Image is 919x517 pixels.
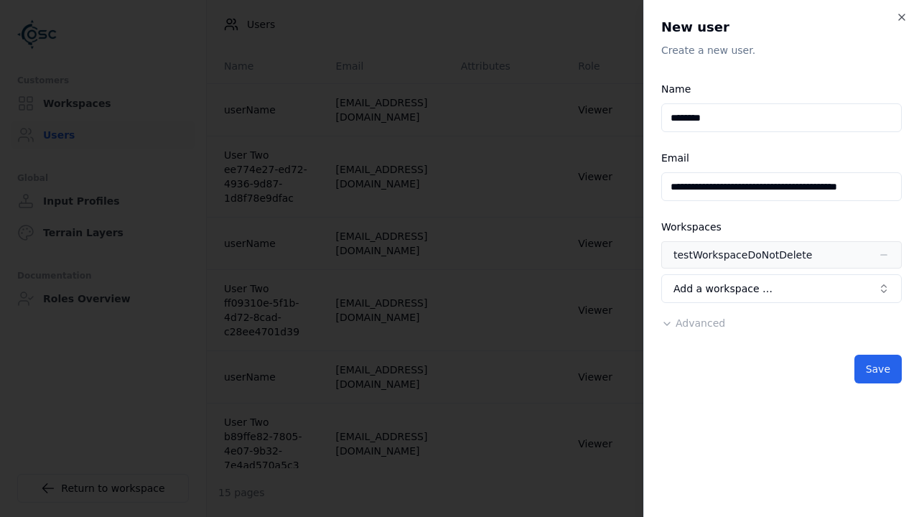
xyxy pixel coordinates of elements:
[854,355,902,383] button: Save
[661,316,725,330] button: Advanced
[661,221,722,233] label: Workspaces
[676,317,725,329] span: Advanced
[661,83,691,95] label: Name
[661,17,902,37] h2: New user
[661,43,902,57] p: Create a new user.
[673,248,812,262] div: testWorkspaceDoNotDelete
[673,281,773,296] span: Add a workspace …
[661,152,689,164] label: Email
